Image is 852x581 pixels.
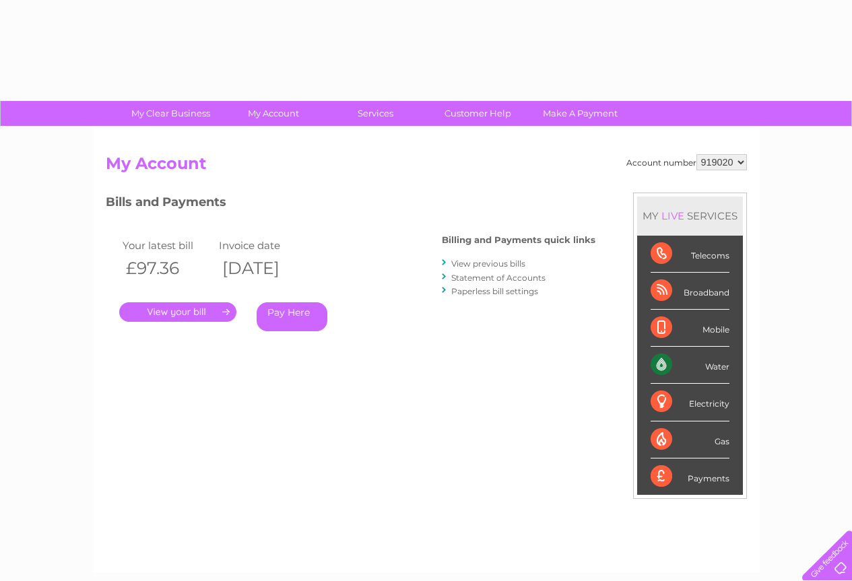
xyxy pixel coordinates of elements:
div: Broadband [651,273,729,310]
div: MY SERVICES [637,197,743,235]
h2: My Account [106,154,747,180]
a: Statement of Accounts [451,273,546,283]
div: Water [651,347,729,384]
div: Electricity [651,384,729,421]
a: My Account [218,101,329,126]
a: My Clear Business [115,101,226,126]
div: Telecoms [651,236,729,273]
h3: Bills and Payments [106,193,595,216]
th: £97.36 [119,254,216,282]
th: [DATE] [216,254,313,282]
a: Paperless bill settings [451,286,538,296]
a: . [119,302,236,322]
div: Gas [651,421,729,458]
a: Services [320,101,431,126]
a: View previous bills [451,259,525,269]
h4: Billing and Payments quick links [442,235,595,245]
td: Your latest bill [119,236,216,254]
div: Mobile [651,310,729,347]
div: Account number [626,154,747,170]
div: Payments [651,458,729,495]
a: Make A Payment [525,101,636,126]
div: LIVE [659,209,687,222]
td: Invoice date [216,236,313,254]
a: Pay Here [257,302,327,331]
a: Customer Help [422,101,533,126]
